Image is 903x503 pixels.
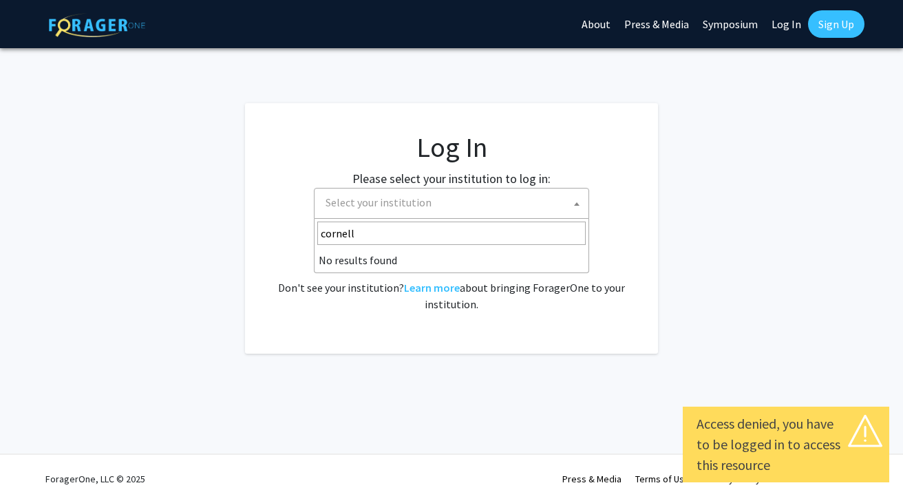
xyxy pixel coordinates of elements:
[404,281,460,295] a: Learn more about bringing ForagerOne to your institution
[352,169,551,188] label: Please select your institution to log in:
[45,455,145,503] div: ForagerOne, LLC © 2025
[562,473,622,485] a: Press & Media
[315,248,588,272] li: No results found
[10,441,59,493] iframe: Chat
[808,10,864,38] a: Sign Up
[326,195,432,209] span: Select your institution
[635,473,690,485] a: Terms of Use
[314,188,589,219] span: Select your institution
[317,222,586,245] input: Search
[49,13,145,37] img: ForagerOne Logo
[273,246,630,312] div: No account? . Don't see your institution? about bringing ForagerOne to your institution.
[273,131,630,164] h1: Log In
[320,189,588,217] span: Select your institution
[697,414,875,475] div: Access denied, you have to be logged in to access this resource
